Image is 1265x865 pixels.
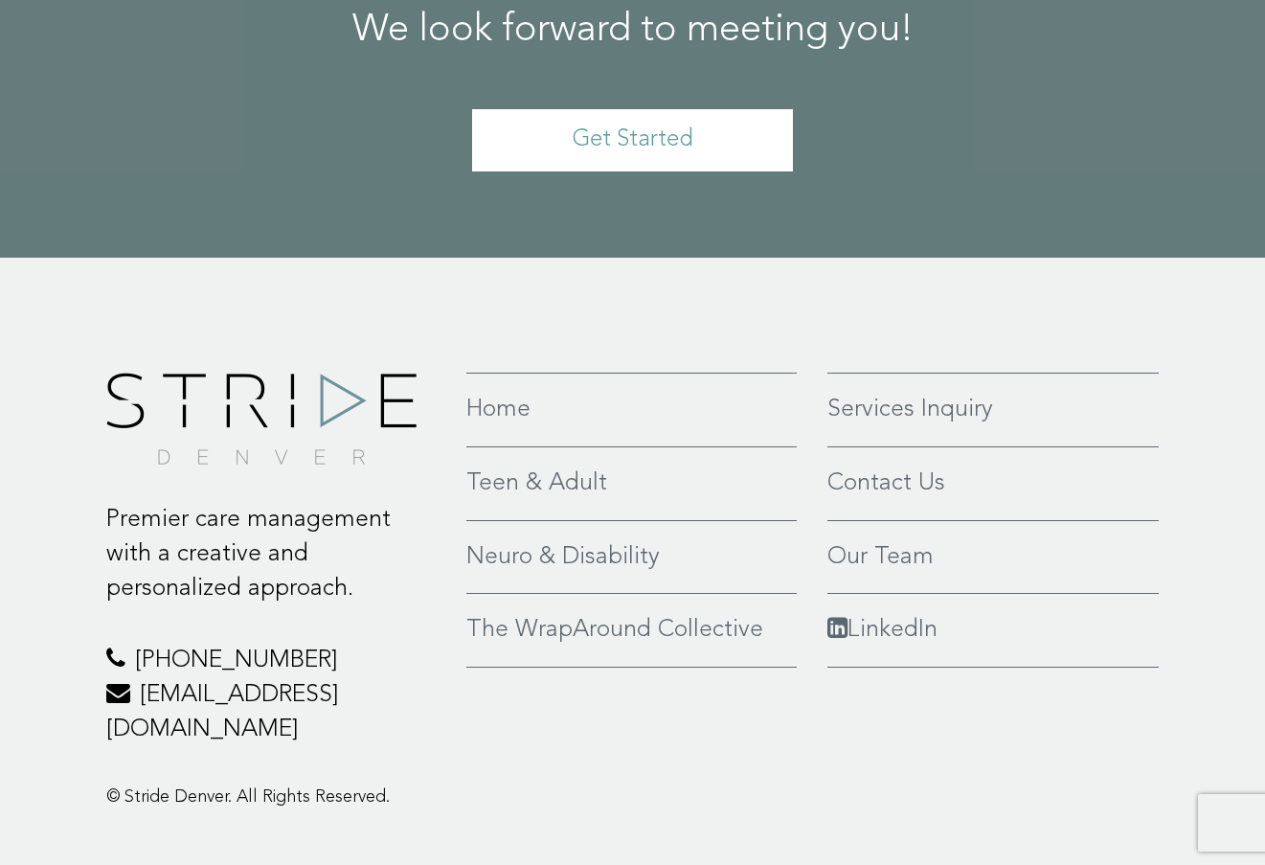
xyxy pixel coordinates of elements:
a: Our Team [827,540,1160,575]
p: Premier care management with a creative and personalized approach. [106,503,439,605]
a: LinkedIn [827,613,1160,648]
p: [PHONE_NUMBER] [EMAIL_ADDRESS][DOMAIN_NAME] [106,644,439,746]
a: Neuro & Disability [466,540,797,575]
a: Contact Us [827,467,1160,501]
a: Home [466,393,797,427]
span: © Stride Denver. All Rights Reserved. [106,788,390,806]
img: footer-logo.png [106,373,417,465]
a: The WrapAround Collective [466,613,797,648]
a: Services Inquiry [827,393,1160,427]
h2: We look forward to meeting you! [87,10,1179,52]
a: Get Started [472,109,793,171]
a: Teen & Adult [466,467,797,501]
